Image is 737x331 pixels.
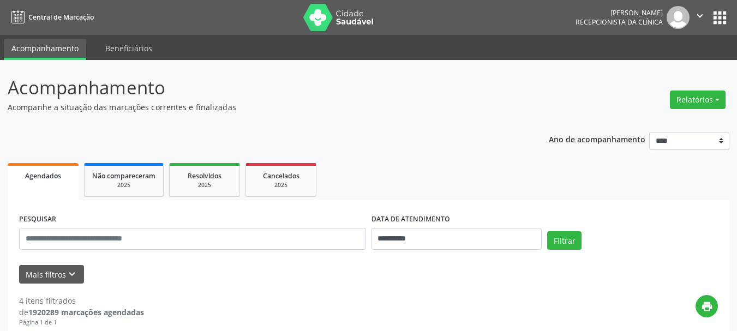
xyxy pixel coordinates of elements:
button: Relatórios [670,91,726,109]
a: Central de Marcação [8,8,94,26]
span: Cancelados [263,171,299,180]
div: 2025 [92,181,155,189]
a: Beneficiários [98,39,160,58]
strong: 1920289 marcações agendadas [28,307,144,317]
a: Acompanhamento [4,39,86,60]
button: Filtrar [547,231,582,250]
span: Resolvidos [188,171,221,180]
button: apps [710,8,729,27]
div: 4 itens filtrados [19,295,144,306]
span: Central de Marcação [28,13,94,22]
span: Não compareceram [92,171,155,180]
button: Mais filtroskeyboard_arrow_down [19,265,84,284]
div: Página 1 de 1 [19,318,144,327]
button: print [696,295,718,317]
img: img [667,6,690,29]
div: 2025 [177,181,232,189]
span: Recepcionista da clínica [576,17,663,27]
div: de [19,306,144,318]
label: PESQUISAR [19,211,56,228]
i: print [701,300,713,312]
span: Agendados [25,171,61,180]
div: [PERSON_NAME] [576,8,663,17]
i:  [694,10,706,22]
label: DATA DE ATENDIMENTO [372,211,450,228]
p: Acompanhamento [8,74,513,101]
div: 2025 [254,181,308,189]
i: keyboard_arrow_down [66,268,78,280]
p: Ano de acompanhamento [549,132,645,146]
button:  [690,6,710,29]
p: Acompanhe a situação das marcações correntes e finalizadas [8,101,513,113]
